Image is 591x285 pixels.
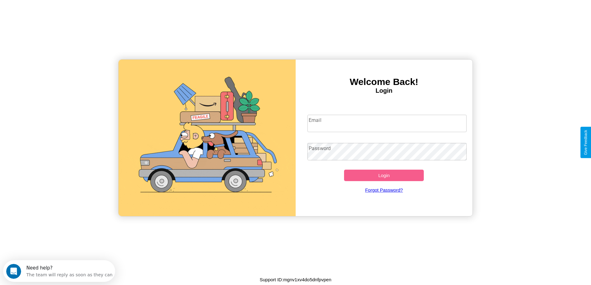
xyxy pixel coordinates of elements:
[296,77,473,87] h3: Welcome Back!
[584,130,588,155] div: Give Feedback
[3,260,115,282] iframe: Intercom live chat discovery launcher
[23,5,110,10] div: Need help?
[304,181,463,199] a: Forgot Password?
[6,264,21,279] iframe: Intercom live chat
[260,275,331,284] p: Support ID: mgnv1xv4do5dnfpvpen
[119,60,296,216] img: gif
[23,10,110,17] div: The team will reply as soon as they can
[2,2,115,20] div: Open Intercom Messenger
[296,87,473,94] h4: Login
[344,170,424,181] button: Login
